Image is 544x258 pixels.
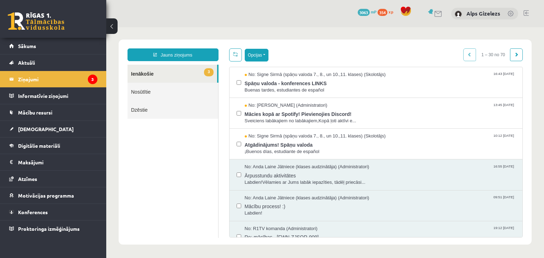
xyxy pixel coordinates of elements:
span: Mācību resursi [18,109,52,116]
span: mP [371,9,376,14]
a: Jauns ziņojums [21,21,112,34]
a: Maksājumi [9,154,97,170]
a: Mācību resursi [9,104,97,121]
a: 3Ienākošie [21,37,111,55]
span: 16:55 [DATE] [386,136,409,142]
a: No: Signe Sirmā (spāņu valoda 7., 8., un 10.,11. klases) (Skolotājs) 10:12 [DATE] Atgādinājums! S... [138,106,409,128]
a: Rīgas 1. Tālmācības vidusskola [8,12,64,30]
span: Motivācijas programma [18,192,74,199]
span: Proktoringa izmēģinājums [18,225,80,232]
span: Labdien!Vēlamies ar Jums labāk iepazīties, tādēļ priecāsi... [138,152,409,159]
span: [DEMOGRAPHIC_DATA] [18,126,74,132]
a: Informatīvie ziņojumi [9,88,97,104]
span: ¡Buenos días, estudiante de español [138,121,409,128]
legend: Ziņojumi [18,71,97,87]
button: Opcijas [138,22,162,34]
span: Mācies kopā ar Spotify! Pievienojies Discord! [138,82,409,90]
a: Nosūtītie [21,55,112,74]
span: 354 [378,9,387,16]
a: Dzēstie [21,74,112,92]
a: Digitālie materiāli [9,137,97,154]
a: Atzīmes [9,171,97,187]
span: xp [389,9,393,14]
span: 3 [98,41,107,49]
span: No: [PERSON_NAME] (Administratori) [138,75,221,82]
legend: Informatīvie ziņojumi [18,88,97,104]
span: Re: mācības - [FWN-ZJSQR-909] [138,205,409,213]
span: Spāņu valoda - konferences LINKS [138,51,409,60]
span: Sākums [18,43,36,49]
span: 3063 [358,9,370,16]
span: 10:12 [DATE] [386,106,409,111]
a: Motivācijas programma [9,187,97,204]
a: No: Anda Laine Jātniece (klases audzinātāja) (Administratori) 09:51 [DATE] Mācību process! :) Lab... [138,168,409,189]
span: 1 – 30 no 70 [370,21,404,34]
a: No: R1TV komanda (Administratori) 19:12 [DATE] Re: mācības - [FWN-ZJSQR-909] [138,198,409,220]
span: Buenas tardes, estudiantes de español [138,60,409,66]
span: No: Signe Sirmā (spāņu valoda 7., 8., un 10.,11. klases) (Skolotājs) [138,106,279,112]
span: 16:43 [DATE] [386,44,409,49]
legend: Maksājumi [18,154,97,170]
span: Konferences [18,209,48,215]
span: Atgādinājums! Spāņu valoda [138,112,409,121]
span: No: Anda Laine Jātniece (klases audzinātāja) (Administratori) [138,136,263,143]
img: Alps Gizelezs [455,11,462,18]
span: 19:12 [DATE] [386,198,409,204]
a: Alps Gizelezs [466,10,500,17]
a: Sākums [9,38,97,54]
a: [DEMOGRAPHIC_DATA] [9,121,97,137]
span: No: Anda Laine Jātniece (klases audzinātāja) (Administratori) [138,168,263,174]
a: Ziņojumi3 [9,71,97,87]
span: 13:45 [DATE] [386,75,409,80]
span: Atzīmes [18,176,37,182]
a: No: [PERSON_NAME] (Administratori) 13:45 [DATE] Mācies kopā ar Spotify! Pievienojies Discord! Sve... [138,75,409,97]
a: Konferences [9,204,97,220]
a: Proktoringa izmēģinājums [9,221,97,237]
a: No: Signe Sirmā (spāņu valoda 7., 8., un 10.,11. klases) (Skolotājs) 16:43 [DATE] Spāņu valoda - ... [138,44,409,66]
span: Ārpusstundu aktivitātes [138,143,409,152]
span: No: R1TV komanda (Administratori) [138,198,211,205]
i: 3 [88,75,97,84]
span: Sveiciens labākajiem no labākajiem,Kopā ļoti aktīvi e... [138,90,409,97]
span: Aktuāli [18,59,35,66]
a: 354 xp [378,9,397,14]
a: Aktuāli [9,54,97,71]
a: 3063 mP [358,9,376,14]
a: No: Anda Laine Jātniece (klases audzinātāja) (Administratori) 16:55 [DATE] Ārpusstundu aktivitāte... [138,136,409,158]
span: Digitālie materiāli [18,142,60,149]
span: Mācību process! :) [138,174,409,183]
span: Labdien! [138,183,409,189]
span: 09:51 [DATE] [386,168,409,173]
span: No: Signe Sirmā (spāņu valoda 7., 8., un 10.,11. klases) (Skolotājs) [138,44,279,51]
